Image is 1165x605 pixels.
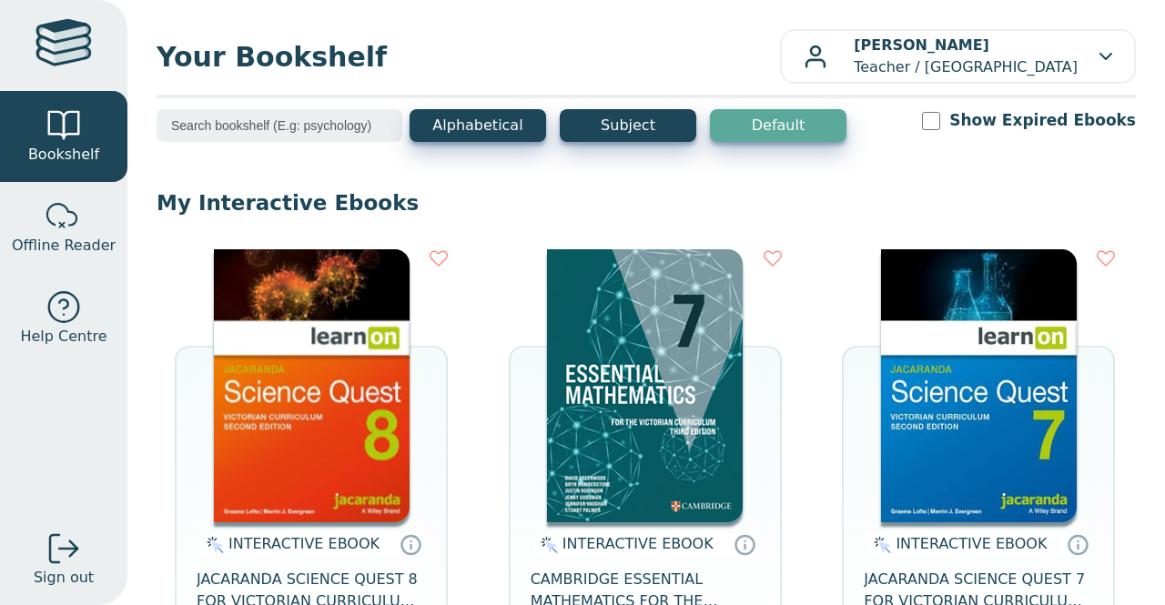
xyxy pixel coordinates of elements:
[34,567,94,589] span: Sign out
[896,535,1047,552] span: INTERACTIVE EBOOK
[854,36,989,54] b: [PERSON_NAME]
[201,534,224,556] img: interactive.svg
[410,109,546,142] button: Alphabetical
[710,109,846,142] button: Default
[157,109,402,142] input: Search bookshelf (E.g: psychology)
[560,109,696,142] button: Subject
[28,144,99,166] span: Bookshelf
[535,534,558,556] img: interactive.svg
[1067,533,1089,555] a: Interactive eBooks are accessed online via the publisher’s portal. They contain interactive resou...
[780,29,1136,84] button: [PERSON_NAME]Teacher / [GEOGRAPHIC_DATA]
[400,533,421,555] a: Interactive eBooks are accessed online via the publisher’s portal. They contain interactive resou...
[562,535,714,552] span: INTERACTIVE EBOOK
[547,249,743,522] img: a4cdec38-c0cf-47c5-bca4-515c5eb7b3e9.png
[881,249,1077,522] img: 329c5ec2-5188-ea11-a992-0272d098c78b.jpg
[734,533,755,555] a: Interactive eBooks are accessed online via the publisher’s portal. They contain interactive resou...
[20,326,106,348] span: Help Centre
[949,109,1136,132] label: Show Expired Ebooks
[12,235,116,257] span: Offline Reader
[228,535,380,552] span: INTERACTIVE EBOOK
[868,534,891,556] img: interactive.svg
[157,36,780,77] span: Your Bookshelf
[157,189,1136,217] p: My Interactive Ebooks
[854,35,1078,78] p: Teacher / [GEOGRAPHIC_DATA]
[214,249,410,522] img: fffb2005-5288-ea11-a992-0272d098c78b.png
